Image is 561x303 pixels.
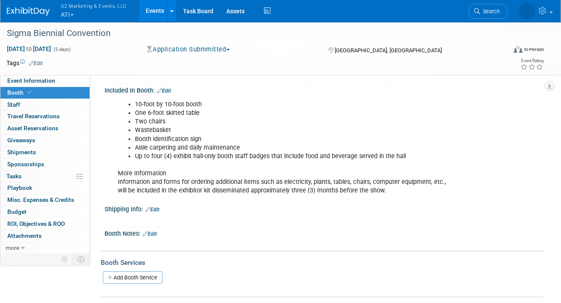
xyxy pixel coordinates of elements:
span: Asset Reservations [7,125,58,132]
a: Tasks [0,171,90,182]
a: Staff [0,99,90,111]
span: to [25,45,33,52]
span: Event Information [7,77,55,84]
td: Toggle Event Tabs [72,254,90,265]
a: Travel Reservations [0,111,90,122]
li: One 6-foot skirted table [135,109,453,117]
span: Sponsorships [7,161,44,168]
img: Format-Inperson.png [514,46,522,53]
a: ROI, Objectives & ROO [0,218,90,230]
a: Search [468,4,508,19]
span: Search [480,8,500,15]
div: More Information Information and forms for ordering additional items such as electricity, plants,... [112,96,458,199]
a: Asset Reservations [0,123,90,134]
li: Aisle carpeting and daily maintenance [135,144,453,152]
span: [GEOGRAPHIC_DATA], [GEOGRAPHIC_DATA] [335,47,442,54]
a: Giveaways [0,135,90,146]
div: Event Rating [520,59,543,63]
a: Add Booth Service [103,271,162,284]
a: Edit [157,88,171,94]
a: Edit [143,231,157,237]
a: Event Information [0,75,90,87]
div: Booth Services [101,258,544,267]
span: Travel Reservations [7,113,60,120]
a: Attachments [0,230,90,242]
span: more [6,244,19,251]
i: Booth reservation complete [27,90,32,95]
span: Misc. Expenses & Credits [7,196,74,203]
div: In-Person [524,46,544,53]
a: Edit [145,207,159,213]
li: 10-foot by 10-foot booth [135,100,453,109]
span: [DATE] [DATE] [6,45,51,53]
span: Tasks [6,173,21,180]
td: Personalize Event Tab Strip [57,254,72,265]
div: Booth Notes: [105,227,544,238]
div: Included In Booth: [105,84,544,95]
img: ExhibitDay [7,7,50,16]
a: Misc. Expenses & Credits [0,194,90,206]
div: Sigma Biennial Convention [4,26,498,41]
span: Attachments [7,232,42,239]
img: Nora McQuillan [519,3,535,19]
div: Event Format [465,45,544,57]
span: Giveaways [7,137,35,144]
a: Sponsorships [0,159,90,170]
a: Edit [29,60,43,66]
a: Budget [0,206,90,218]
li: Booth identification sign [135,135,453,144]
span: Booth [7,89,33,96]
li: Up to four (4) exhibit hall-only booth staff badges that include food and beverage served in the ... [135,152,453,161]
td: Tags [6,59,43,67]
span: Staff [7,101,20,108]
span: ROI, Objectives & ROO [7,220,65,227]
a: more [0,242,90,254]
span: (5 days) [53,47,71,52]
span: Budget [7,208,27,215]
span: G2 Marketing & Events, LLC [61,1,127,10]
div: Shipping Info: [105,203,544,214]
span: Shipments [7,149,36,156]
li: Two chairs [135,117,453,126]
li: Wastebasket [135,126,453,135]
a: Shipments [0,147,90,158]
a: Playbook [0,182,90,194]
button: Application Submmitted [144,45,233,54]
span: Playbook [7,184,32,191]
a: Booth [0,87,90,99]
